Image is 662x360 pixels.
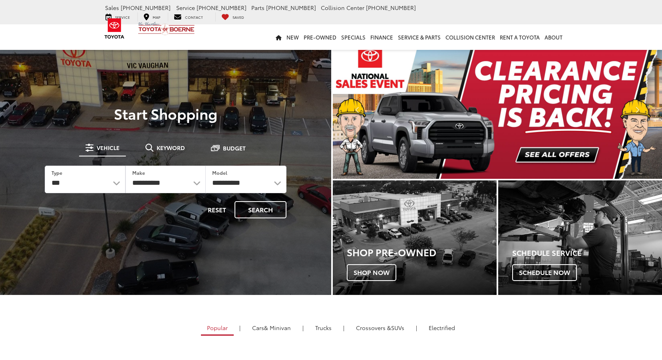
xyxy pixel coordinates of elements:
a: New [284,24,301,50]
p: Start Shopping [34,105,298,121]
button: Reset [201,201,233,218]
span: [PHONE_NUMBER] [366,4,416,12]
span: Saved [233,14,244,20]
span: Keyword [157,145,185,150]
a: Map [137,12,166,21]
a: Home [273,24,284,50]
span: Crossovers & [356,324,391,332]
div: Toyota [333,180,497,295]
span: Service [176,4,195,12]
li: | [341,324,346,332]
a: Service & Parts: Opens in a new tab [396,24,443,50]
span: Contact [185,14,203,20]
h4: Schedule Service [512,249,662,257]
a: Pre-Owned [301,24,339,50]
button: Click to view next picture. [612,56,662,163]
span: Map [153,14,160,20]
a: Service [99,12,136,21]
label: Type [52,169,62,176]
li: | [300,324,306,332]
img: Vic Vaughan Toyota of Boerne [138,22,195,36]
div: Toyota [498,180,662,295]
span: [PHONE_NUMBER] [121,4,171,12]
span: Service [115,14,130,20]
li: | [414,324,419,332]
a: Finance [368,24,396,50]
label: Make [132,169,145,176]
label: Model [212,169,227,176]
h3: Shop Pre-Owned [347,247,497,257]
a: Contact [168,12,209,21]
span: & Minivan [264,324,291,332]
span: Shop Now [347,264,396,281]
img: Toyota [99,16,129,42]
button: Click to view previous picture. [333,56,382,163]
a: About [542,24,565,50]
a: Rent a Toyota [497,24,542,50]
span: [PHONE_NUMBER] [197,4,247,12]
span: Vehicle [97,145,119,150]
a: Schedule Service Schedule Now [498,180,662,295]
span: Schedule Now [512,264,577,281]
a: Popular [201,321,234,336]
span: Collision Center [321,4,364,12]
a: SUVs [350,321,410,334]
a: My Saved Vehicles [215,12,250,21]
button: Search [235,201,286,218]
a: Shop Pre-Owned Shop Now [333,180,497,295]
span: [PHONE_NUMBER] [266,4,316,12]
a: Specials [339,24,368,50]
a: Electrified [423,321,461,334]
span: Sales [105,4,119,12]
li: | [237,324,243,332]
a: Cars [246,321,297,334]
span: Budget [223,145,246,151]
a: Trucks [309,321,338,334]
a: Collision Center [443,24,497,50]
span: Parts [251,4,264,12]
